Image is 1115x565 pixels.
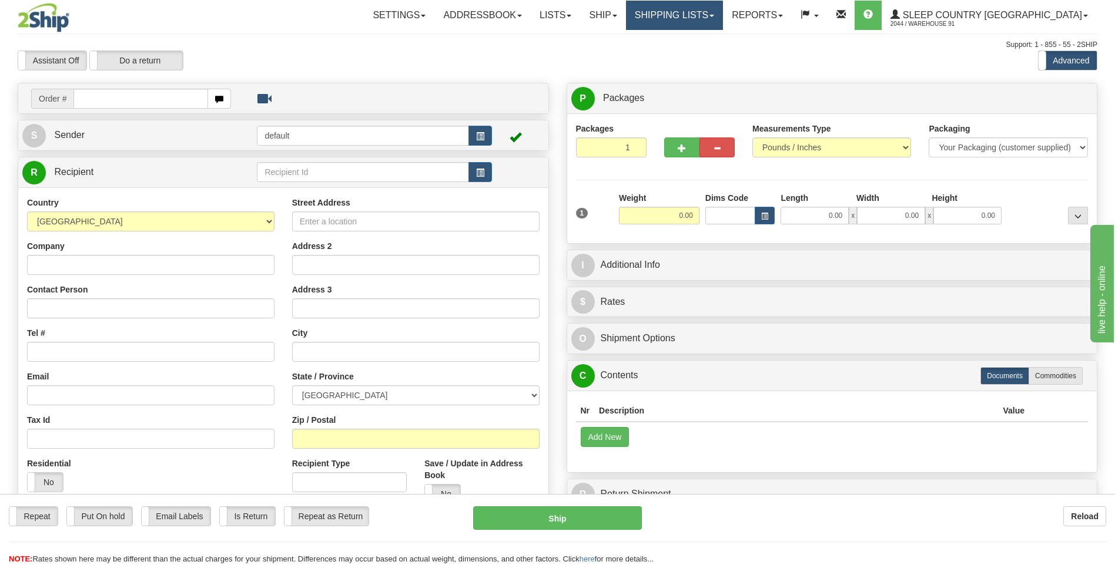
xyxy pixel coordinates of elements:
label: Residential [27,458,71,469]
a: IAdditional Info [571,253,1093,277]
span: 1 [576,208,588,218]
span: S [22,124,46,147]
label: Recipient Type [292,458,350,469]
label: Dims Code [705,192,748,204]
a: Shipping lists [626,1,723,30]
a: here [580,554,595,563]
label: State / Province [292,371,354,382]
span: NOTE: [9,554,32,563]
a: Reports [723,1,792,30]
label: Repeat [9,507,58,526]
a: P Packages [571,86,1093,110]
a: R Recipient [22,160,231,184]
th: Nr [576,400,595,422]
span: Sleep Country [GEOGRAPHIC_DATA] [900,10,1082,20]
a: Sleep Country [GEOGRAPHIC_DATA] 2044 / Warehouse 91 [882,1,1097,30]
span: P [571,87,595,110]
label: No [28,473,63,492]
label: Address 3 [292,284,332,295]
span: x [925,207,933,224]
label: Documents [980,367,1029,385]
a: S Sender [22,123,257,147]
label: Contact Person [27,284,88,295]
span: R [22,161,46,184]
span: Sender [54,130,85,140]
label: Street Address [292,197,350,208]
th: Description [594,400,998,422]
label: Measurements Type [752,123,831,134]
span: Recipient [54,167,93,177]
input: Sender Id [257,126,468,146]
label: Height [932,192,957,204]
span: 2044 / Warehouse 91 [890,18,979,30]
a: Ship [580,1,625,30]
label: Address 2 [292,240,332,252]
label: Packaging [929,123,970,134]
span: R [571,483,595,506]
button: Ship [473,506,641,530]
a: CContents [571,364,1093,388]
span: I [571,254,595,277]
label: Length [781,192,808,204]
label: Advanced [1039,51,1097,70]
th: Value [998,400,1029,422]
a: Settings [364,1,434,30]
label: Country [27,197,59,208]
label: Assistant Off [18,51,86,70]
b: Reload [1071,512,1099,521]
a: Addressbook [434,1,531,30]
label: Email [27,371,49,382]
a: OShipment Options [571,327,1093,351]
label: Save / Update in Address Book [424,458,539,481]
label: Is Return [220,507,275,526]
label: Tax Id [27,414,50,426]
input: Enter a location [292,211,540,231]
label: Weight [619,192,646,204]
label: Packages [576,123,614,134]
a: $Rates [571,290,1093,314]
label: City [292,327,307,339]
label: Email Labels [142,507,210,526]
label: Tel # [27,327,45,339]
div: live help - online [9,7,109,21]
button: Add New [581,427,630,447]
span: $ [571,290,595,314]
button: Reload [1063,506,1106,526]
a: Lists [531,1,580,30]
a: RReturn Shipment [571,482,1093,506]
div: Support: 1 - 855 - 55 - 2SHIP [18,40,1097,50]
label: No [425,485,460,503]
img: logo2044.jpg [18,3,69,32]
label: Commodities [1029,367,1083,385]
label: Width [856,192,879,204]
input: Recipient Id [257,162,468,182]
span: x [849,207,857,224]
label: Put On hold [67,507,132,526]
span: Packages [603,93,644,103]
label: Zip / Postal [292,414,336,426]
div: ... [1068,207,1088,224]
label: Company [27,240,65,252]
span: C [571,364,595,388]
label: Do a return [90,51,183,70]
iframe: chat widget [1088,223,1114,342]
label: Repeat as Return [284,507,369,526]
span: O [571,327,595,351]
span: Order # [31,89,73,109]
